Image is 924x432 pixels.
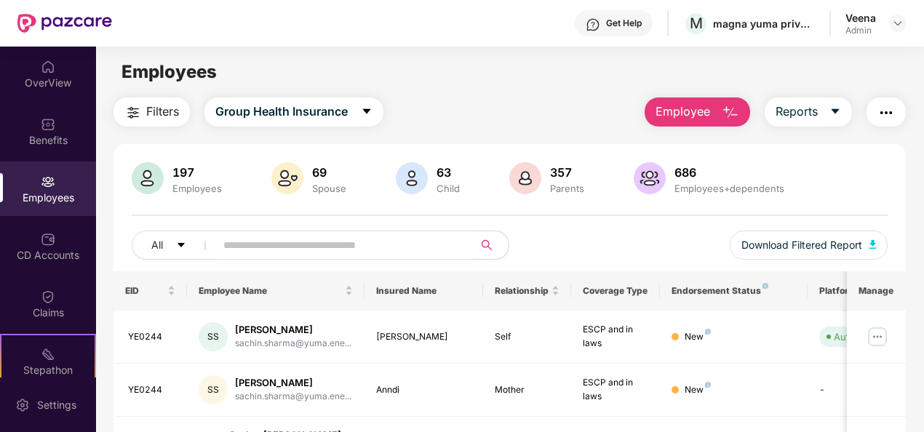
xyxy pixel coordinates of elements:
div: New [685,330,711,344]
div: 63 [434,165,463,180]
span: Reports [776,103,818,121]
div: YE0244 [128,383,176,397]
img: svg+xml;base64,PHN2ZyB4bWxucz0iaHR0cDovL3d3dy53My5vcmcvMjAwMC9zdmciIHhtbG5zOnhsaW5rPSJodHRwOi8vd3... [132,162,164,194]
img: svg+xml;base64,PHN2ZyB4bWxucz0iaHR0cDovL3d3dy53My5vcmcvMjAwMC9zdmciIHhtbG5zOnhsaW5rPSJodHRwOi8vd3... [509,162,541,194]
div: Auto Verified [834,329,892,344]
img: svg+xml;base64,PHN2ZyB4bWxucz0iaHR0cDovL3d3dy53My5vcmcvMjAwMC9zdmciIHdpZHRoPSI4IiBoZWlnaHQ9IjgiIH... [762,283,768,289]
img: svg+xml;base64,PHN2ZyB4bWxucz0iaHR0cDovL3d3dy53My5vcmcvMjAwMC9zdmciIHhtbG5zOnhsaW5rPSJodHRwOi8vd3... [722,104,739,121]
img: svg+xml;base64,PHN2ZyB4bWxucz0iaHR0cDovL3d3dy53My5vcmcvMjAwMC9zdmciIHdpZHRoPSI4IiBoZWlnaHQ9IjgiIH... [705,329,711,335]
div: 69 [309,165,349,180]
span: search [473,239,501,251]
button: Group Health Insurancecaret-down [204,97,383,127]
div: Spouse [309,183,349,194]
div: Admin [845,25,876,36]
img: svg+xml;base64,PHN2ZyB4bWxucz0iaHR0cDovL3d3dy53My5vcmcvMjAwMC9zdmciIHdpZHRoPSI4IiBoZWlnaHQ9IjgiIH... [705,382,711,388]
div: Anndi [376,383,471,397]
div: 686 [672,165,787,180]
img: manageButton [866,325,889,348]
span: caret-down [176,240,186,252]
span: Filters [146,103,179,121]
div: Platform Status [819,285,899,297]
img: svg+xml;base64,PHN2ZyBpZD0iRHJvcGRvd24tMzJ4MzIiIHhtbG5zPSJodHRwOi8vd3d3LnczLm9yZy8yMDAwL3N2ZyIgd2... [892,17,904,29]
img: svg+xml;base64,PHN2ZyBpZD0iU2V0dGluZy0yMHgyMCIgeG1sbnM9Imh0dHA6Ly93d3cudzMub3JnLzIwMDAvc3ZnIiB3aW... [15,398,30,412]
div: Settings [33,398,81,412]
img: svg+xml;base64,PHN2ZyBpZD0iSG9tZSIgeG1sbnM9Imh0dHA6Ly93d3cudzMub3JnLzIwMDAvc3ZnIiB3aWR0aD0iMjAiIG... [41,60,55,74]
img: svg+xml;base64,PHN2ZyBpZD0iSGVscC0zMngzMiIgeG1sbnM9Imh0dHA6Ly93d3cudzMub3JnLzIwMDAvc3ZnIiB3aWR0aD... [586,17,600,32]
div: Parents [547,183,587,194]
td: - [808,364,911,417]
button: Employee [645,97,750,127]
div: [PERSON_NAME] [376,330,471,344]
span: Employee [656,103,710,121]
div: 357 [547,165,587,180]
div: SS [199,322,228,351]
div: SS [199,375,228,404]
img: svg+xml;base64,PHN2ZyB4bWxucz0iaHR0cDovL3d3dy53My5vcmcvMjAwMC9zdmciIHdpZHRoPSIyNCIgaGVpZ2h0PSIyNC... [124,104,142,121]
button: Allcaret-down [132,231,220,260]
div: 197 [170,165,225,180]
div: Child [434,183,463,194]
div: Veena [845,11,876,25]
div: [PERSON_NAME] [235,323,351,337]
span: Employee Name [199,285,342,297]
span: All [151,237,163,253]
div: [PERSON_NAME] [235,376,351,390]
div: New [685,383,711,397]
span: M [690,15,703,32]
img: svg+xml;base64,PHN2ZyB4bWxucz0iaHR0cDovL3d3dy53My5vcmcvMjAwMC9zdmciIHhtbG5zOnhsaW5rPSJodHRwOi8vd3... [396,162,428,194]
img: svg+xml;base64,PHN2ZyB4bWxucz0iaHR0cDovL3d3dy53My5vcmcvMjAwMC9zdmciIHdpZHRoPSIyNCIgaGVpZ2h0PSIyNC... [877,104,895,121]
div: sachin.sharma@yuma.ene... [235,390,351,404]
div: Get Help [606,17,642,29]
button: Filters [113,97,190,127]
div: Employees+dependents [672,183,787,194]
th: Coverage Type [571,271,660,311]
img: svg+xml;base64,PHN2ZyBpZD0iQ2xhaW0iIHhtbG5zPSJodHRwOi8vd3d3LnczLm9yZy8yMDAwL3N2ZyIgd2lkdGg9IjIwIi... [41,289,55,304]
div: Endorsement Status [672,285,796,297]
img: svg+xml;base64,PHN2ZyBpZD0iRW1wbG95ZWVzIiB4bWxucz0iaHR0cDovL3d3dy53My5vcmcvMjAwMC9zdmciIHdpZHRoPS... [41,175,55,189]
div: Self [495,330,560,344]
img: svg+xml;base64,PHN2ZyB4bWxucz0iaHR0cDovL3d3dy53My5vcmcvMjAwMC9zdmciIHhtbG5zOnhsaW5rPSJodHRwOi8vd3... [271,162,303,194]
span: caret-down [829,105,841,119]
span: EID [125,285,165,297]
div: Employees [170,183,225,194]
img: New Pazcare Logo [17,14,112,33]
th: Relationship [483,271,572,311]
button: search [473,231,509,260]
div: Stepathon [1,363,95,377]
span: Relationship [495,285,549,297]
span: Employees [122,61,217,82]
th: EID [113,271,188,311]
img: svg+xml;base64,PHN2ZyB4bWxucz0iaHR0cDovL3d3dy53My5vcmcvMjAwMC9zdmciIHhtbG5zOnhsaW5rPSJodHRwOi8vd3... [634,162,666,194]
div: YE0244 [128,330,176,344]
div: ESCP and in laws [583,376,648,404]
span: Download Filtered Report [741,237,862,253]
img: svg+xml;base64,PHN2ZyBpZD0iQmVuZWZpdHMiIHhtbG5zPSJodHRwOi8vd3d3LnczLm9yZy8yMDAwL3N2ZyIgd2lkdGg9Ij... [41,117,55,132]
img: svg+xml;base64,PHN2ZyB4bWxucz0iaHR0cDovL3d3dy53My5vcmcvMjAwMC9zdmciIHdpZHRoPSIyMSIgaGVpZ2h0PSIyMC... [41,347,55,361]
th: Employee Name [187,271,365,311]
th: Manage [847,271,906,311]
th: Insured Name [365,271,483,311]
img: svg+xml;base64,PHN2ZyBpZD0iQ0RfQWNjb3VudHMiIGRhdGEtbmFtZT0iQ0QgQWNjb3VudHMiIHhtbG5zPSJodHRwOi8vd3... [41,232,55,247]
button: Reportscaret-down [765,97,852,127]
button: Download Filtered Report [730,231,888,260]
div: magna yuma private limited [713,17,815,31]
span: Group Health Insurance [215,103,348,121]
div: Mother [495,383,560,397]
img: svg+xml;base64,PHN2ZyB4bWxucz0iaHR0cDovL3d3dy53My5vcmcvMjAwMC9zdmciIHhtbG5zOnhsaW5rPSJodHRwOi8vd3... [869,240,877,249]
div: ESCP and in laws [583,323,648,351]
span: caret-down [361,105,373,119]
div: sachin.sharma@yuma.ene... [235,337,351,351]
